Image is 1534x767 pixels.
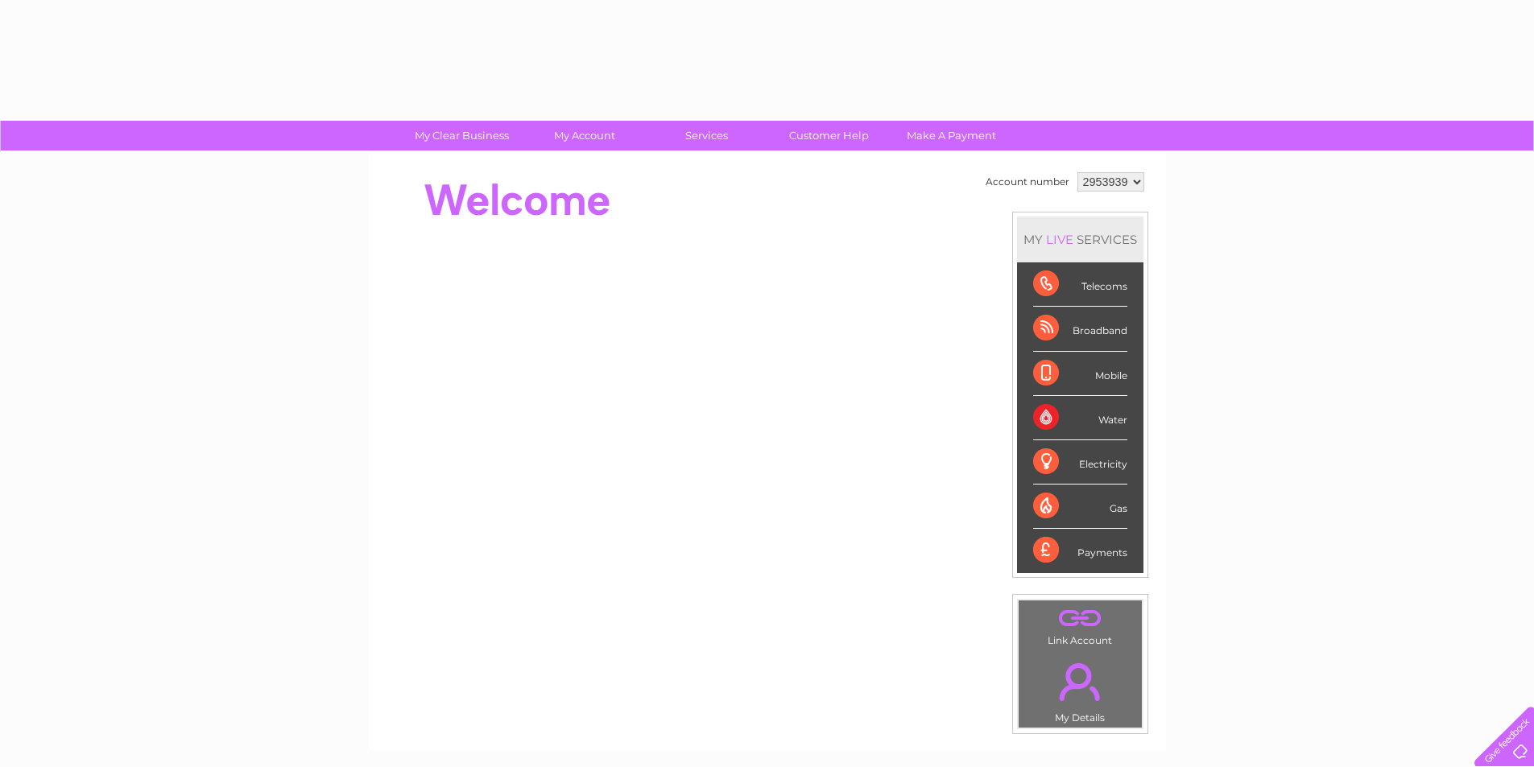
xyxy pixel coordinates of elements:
div: Water [1033,396,1127,440]
div: Electricity [1033,440,1127,485]
div: Payments [1033,529,1127,572]
td: My Details [1018,649,1143,728]
div: LIVE [1043,232,1077,247]
a: . [1023,604,1138,633]
a: My Clear Business [395,121,528,151]
a: Services [640,121,773,151]
a: My Account [518,121,651,151]
div: Mobile [1033,352,1127,396]
td: Link Account [1018,600,1143,650]
div: Gas [1033,485,1127,529]
div: Broadband [1033,307,1127,351]
div: Telecoms [1033,262,1127,307]
a: Customer Help [763,121,895,151]
div: MY SERVICES [1017,216,1143,262]
td: Account number [982,168,1073,196]
a: Make A Payment [885,121,1018,151]
a: . [1023,654,1138,710]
